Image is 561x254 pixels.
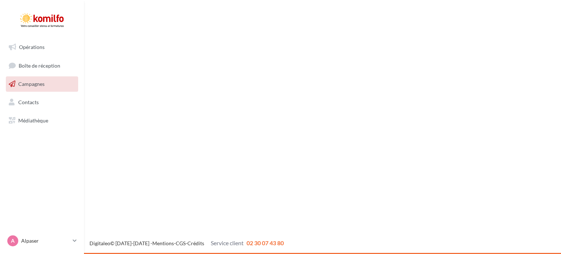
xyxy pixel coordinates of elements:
[6,234,78,248] a: A Alpaser
[11,237,15,244] span: A
[18,81,45,87] span: Campagnes
[21,237,70,244] p: Alpaser
[4,113,80,128] a: Médiathèque
[89,240,110,246] a: Digitaleo
[18,117,48,123] span: Médiathèque
[4,95,80,110] a: Contacts
[152,240,174,246] a: Mentions
[4,39,80,55] a: Opérations
[19,62,60,68] span: Boîte de réception
[19,44,45,50] span: Opérations
[211,239,244,246] span: Service client
[4,76,80,92] a: Campagnes
[247,239,284,246] span: 02 30 07 43 80
[89,240,284,246] span: © [DATE]-[DATE] - - -
[4,58,80,73] a: Boîte de réception
[176,240,186,246] a: CGS
[18,99,39,105] span: Contacts
[187,240,204,246] a: Crédits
